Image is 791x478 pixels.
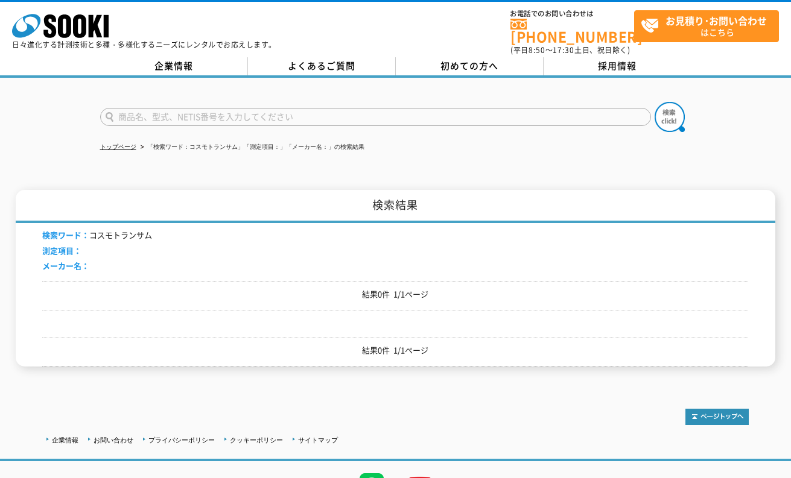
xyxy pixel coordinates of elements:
[42,260,89,271] span: メーカー名：
[510,10,634,17] span: お電話でのお問い合わせは
[529,45,545,55] span: 8:50
[396,57,544,75] a: 初めての方へ
[12,41,276,48] p: 日々進化する計測技術と多種・多様化するニーズにレンタルでお応えします。
[248,57,396,75] a: よくあるご質問
[230,436,283,444] a: クッキーポリシー
[544,57,691,75] a: 採用情報
[138,141,364,154] li: 「検索ワード：コスモトランサム」「測定項目：」「メーカー名：」の検索結果
[100,143,136,150] a: トップページ
[685,409,749,425] img: トップページへ
[94,436,133,444] a: お問い合わせ
[52,436,78,444] a: 企業情報
[510,19,634,43] a: [PHONE_NUMBER]
[100,108,651,126] input: 商品名、型式、NETIS番号を入力してください
[16,190,775,223] h1: 検索結果
[42,229,152,242] li: コスモトランサム
[148,436,215,444] a: プライバシーポリシー
[641,11,778,41] span: はこちら
[440,59,498,72] span: 初めての方へ
[298,436,338,444] a: サイトマップ
[553,45,574,55] span: 17:30
[42,229,89,241] span: 検索ワード：
[655,102,685,132] img: btn_search.png
[666,13,767,28] strong: お見積り･お問い合わせ
[510,45,630,55] span: (平日 ～ 土日、祝日除く)
[634,10,779,42] a: お見積り･お問い合わせはこちら
[100,57,248,75] a: 企業情報
[42,245,81,256] span: 測定項目：
[42,288,748,301] p: 結果0件 1/1ページ
[42,344,748,357] p: 結果0件 1/1ページ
